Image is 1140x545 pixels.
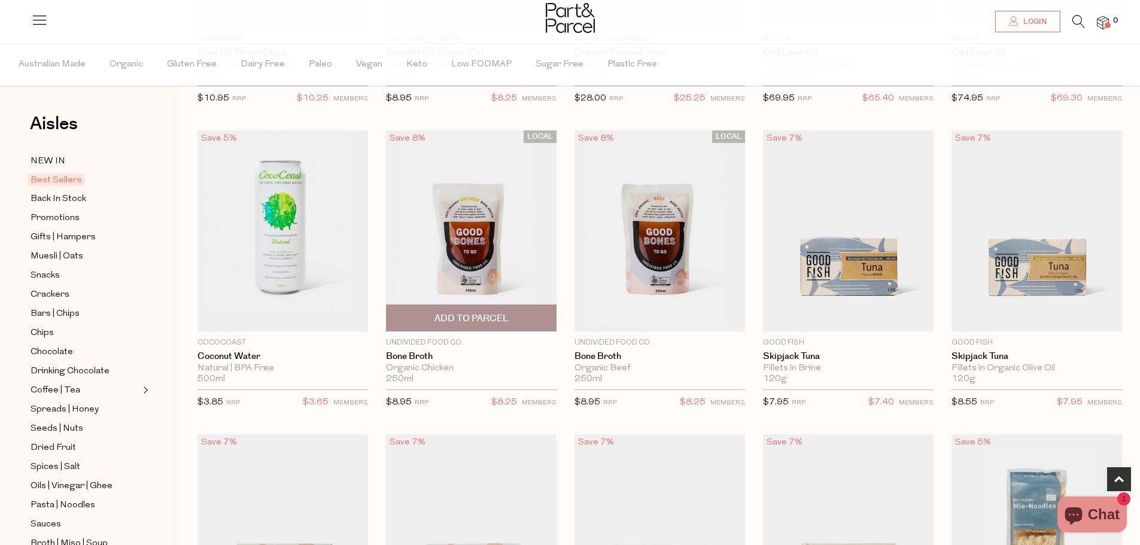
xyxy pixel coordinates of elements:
span: Pasta | Noodles [31,498,95,513]
span: $74.95 [951,94,983,103]
p: CocoCoast [197,337,368,348]
a: Aisles [30,115,78,145]
span: Add To Parcel [434,312,509,325]
a: Bars | Chips [31,306,139,321]
span: $8.25 [491,91,517,106]
span: $25.25 [674,91,706,106]
span: Keto [406,44,427,86]
img: Bone Broth [574,130,745,331]
span: $8.95 [386,398,412,407]
img: Coconut Water [197,130,368,331]
small: MEMBERS [522,96,557,102]
a: Promotions [31,211,139,226]
span: Seeds | Nuts [31,422,83,436]
a: 0 [1097,16,1109,29]
small: MEMBERS [522,400,557,406]
inbox-online-store-chat: Shopify online store chat [1054,497,1130,535]
div: Save 7% [763,130,806,147]
img: Skipjack Tuna [763,130,934,331]
p: Good Fish [951,337,1122,348]
div: Save 5% [197,130,241,147]
span: NEW IN [31,154,65,169]
span: Spices | Salt [31,460,80,474]
div: Save 8% [386,130,429,147]
div: Organic Beef [574,363,745,374]
span: $10.95 [197,94,229,103]
span: Drinking Chocolate [31,364,110,379]
span: Bars | Chips [31,307,80,321]
a: Oils | Vinegar | Ghee [31,479,139,494]
span: Muesli | Oats [31,249,83,264]
small: RRP [415,400,428,406]
span: Chocolate [31,345,73,360]
span: LOCAL [712,130,745,143]
span: Low FODMAP [451,44,512,86]
a: Chips [31,325,139,340]
img: Skipjack Tuna [951,130,1122,331]
span: $28.00 [574,94,606,103]
span: $3.65 [303,395,329,410]
span: Login [1020,17,1047,27]
img: Bone Broth [386,130,557,331]
p: Undivided Food Co. [574,337,745,348]
a: Best Sellers [31,173,139,187]
small: MEMBERS [899,96,934,102]
span: 120g [951,374,975,385]
small: RRP [609,96,623,102]
span: $8.25 [491,395,517,410]
a: Bone Broth [386,351,557,362]
span: Gifts | Hampers [31,230,96,245]
span: 500ml [197,374,225,385]
span: Gluten Free [167,44,217,86]
a: NEW IN [31,154,139,169]
div: Save 7% [951,130,995,147]
span: Best Sellers [28,173,85,186]
a: Back In Stock [31,191,139,206]
small: RRP [603,400,617,406]
div: Fillets in Brine [763,363,934,374]
a: Gifts | Hampers [31,230,139,245]
img: Part&Parcel [546,3,595,33]
span: Sauces [31,517,61,532]
span: Australian Made [19,44,86,86]
small: MEMBERS [333,400,368,406]
div: Save 7% [763,434,806,450]
small: RRP [986,96,1000,102]
a: Login [995,11,1060,32]
span: $10.25 [297,91,329,106]
span: Dried Fruit [31,441,76,455]
span: Crackers [31,288,69,302]
span: $7.95 [763,398,789,407]
div: Organic Chicken [386,363,557,374]
span: Sugar Free [536,44,583,86]
small: RRP [980,400,994,406]
span: $69.30 [1051,91,1083,106]
span: $8.55 [951,398,977,407]
a: Pasta | Noodles [31,498,139,513]
span: 250ml [386,374,414,385]
span: LOCAL [524,130,557,143]
span: $69.95 [763,94,795,103]
button: Add To Parcel [386,305,557,331]
span: $7.95 [1057,395,1083,410]
a: Snacks [31,268,139,283]
small: RRP [798,96,811,102]
div: Save 5% [951,434,995,450]
small: MEMBERS [710,400,745,406]
span: $65.40 [862,91,894,106]
a: Skipjack Tuna [763,351,934,362]
span: Chips [31,326,54,340]
div: Save 7% [197,434,241,450]
span: 250ml [574,374,602,385]
small: MEMBERS [1087,96,1122,102]
a: Dried Fruit [31,440,139,455]
small: RRP [232,96,246,102]
span: Organic [110,44,143,86]
a: Skipjack Tuna [951,351,1122,362]
span: $8.95 [386,94,412,103]
div: Fillets in Organic Olive Oil [951,363,1122,374]
span: $8.25 [680,395,706,410]
span: $8.95 [574,398,600,407]
small: MEMBERS [333,96,368,102]
a: Muesli | Oats [31,249,139,264]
